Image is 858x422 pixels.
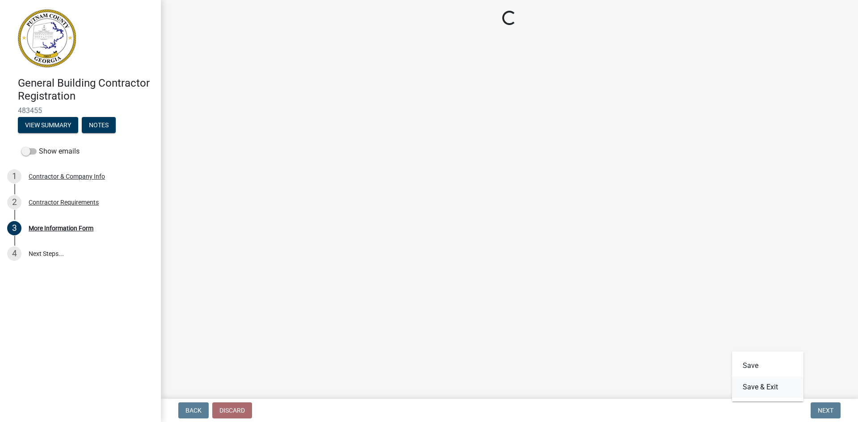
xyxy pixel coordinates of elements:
wm-modal-confirm: Notes [82,122,116,129]
span: Next [818,407,833,414]
button: Discard [212,402,252,418]
h4: General Building Contractor Registration [18,77,154,103]
label: Show emails [21,146,80,157]
button: Save & Exit [732,376,803,398]
button: Notes [82,117,116,133]
div: 2 [7,195,21,209]
span: Loading... [759,407,791,414]
div: Loading... [732,351,803,401]
div: More Information Form [29,225,93,231]
span: Back [185,407,202,414]
span: 483455 [18,106,143,115]
button: Next [811,402,841,418]
img: Putnam County, Georgia [18,9,76,67]
button: Loading... [744,402,803,418]
button: Save [732,355,803,376]
button: Back [178,402,209,418]
div: Contractor Requirements [29,199,99,205]
div: 1 [7,169,21,184]
div: 3 [7,221,21,235]
div: 4 [7,247,21,261]
button: View Summary [18,117,78,133]
div: Contractor & Company Info [29,173,105,180]
wm-modal-confirm: Summary [18,122,78,129]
